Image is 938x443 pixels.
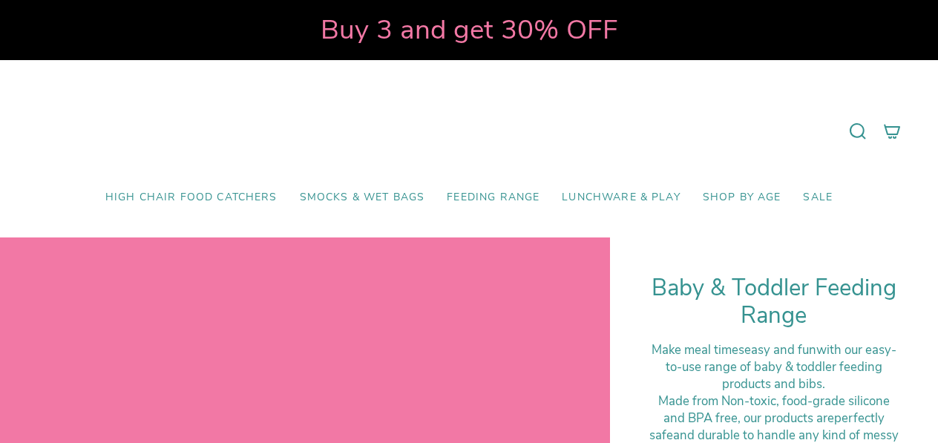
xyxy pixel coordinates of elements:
h1: Baby & Toddler Feeding Range [647,275,901,330]
span: SALE [803,191,833,204]
a: Feeding Range [436,180,551,215]
strong: easy and fun [744,341,816,358]
a: Mumma’s Little Helpers [341,82,597,180]
span: Shop by Age [703,191,781,204]
span: Lunchware & Play [562,191,680,204]
a: Shop by Age [692,180,793,215]
strong: Buy 3 and get 30% OFF [321,11,618,48]
a: SALE [792,180,844,215]
span: Feeding Range [447,191,539,204]
a: High Chair Food Catchers [94,180,289,215]
span: High Chair Food Catchers [105,191,278,204]
a: Lunchware & Play [551,180,691,215]
span: Smocks & Wet Bags [300,191,425,204]
a: Smocks & Wet Bags [289,180,436,215]
div: Make meal times with our easy-to-use range of baby & toddler feeding products and bibs. [647,341,901,393]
